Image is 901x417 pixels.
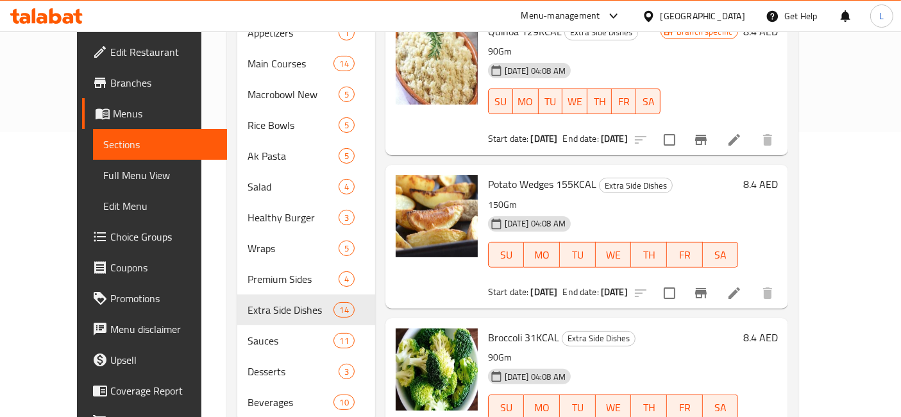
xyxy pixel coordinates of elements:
[110,291,217,306] span: Promotions
[82,98,228,129] a: Menus
[565,25,637,40] span: Extra Side Dishes
[539,89,563,114] button: TU
[82,252,228,283] a: Coupons
[248,117,339,133] span: Rice Bowls
[599,178,673,193] div: Extra Side Dishes
[396,22,478,105] img: Quinoa 129KCAL
[339,179,355,194] div: items
[708,398,734,417] span: SA
[672,398,698,417] span: FR
[110,75,217,90] span: Branches
[82,221,228,252] a: Choice Groups
[103,198,217,214] span: Edit Menu
[339,150,354,162] span: 5
[82,375,228,406] a: Coverage Report
[339,210,355,225] div: items
[339,366,354,378] span: 3
[237,294,375,325] div: Extra Side Dishes14
[248,87,339,102] span: Macrobowl New
[743,175,778,193] h6: 8.4 AED
[636,89,661,114] button: SA
[248,210,339,225] span: Healthy Burger
[110,352,217,368] span: Upsell
[237,264,375,294] div: Premium Sides4
[237,356,375,387] div: Desserts3
[596,242,632,268] button: WE
[248,302,334,318] span: Extra Side Dishes
[488,174,596,194] span: Potato Wedges 155KCAL
[110,229,217,244] span: Choice Groups
[333,395,354,410] div: items
[248,148,339,164] span: Ak Pasta
[93,160,228,191] a: Full Menu View
[248,395,334,410] span: Beverages
[488,328,559,347] span: Broccoli 31KCAL
[248,25,339,40] span: Appetizers
[656,280,683,307] span: Select to update
[339,27,354,39] span: 1
[562,89,587,114] button: WE
[103,167,217,183] span: Full Menu View
[612,89,636,114] button: FR
[93,191,228,221] a: Edit Menu
[631,242,667,268] button: TH
[513,89,539,114] button: MO
[113,106,217,121] span: Menus
[339,241,355,256] div: items
[110,383,217,398] span: Coverage Report
[565,398,591,417] span: TU
[879,9,884,23] span: L
[743,22,778,40] h6: 8.4 AED
[334,304,353,316] span: 14
[110,321,217,337] span: Menu disclaimer
[248,179,339,194] span: Salad
[703,242,739,268] button: SA
[562,284,598,300] span: End date:
[529,398,555,417] span: MO
[727,132,742,148] a: Edit menu item
[500,217,571,230] span: [DATE] 04:08 AM
[110,44,217,60] span: Edit Restaurant
[237,17,375,48] div: Appetizers1
[82,67,228,98] a: Branches
[248,271,339,287] span: Premium Sides
[82,345,228,375] a: Upsell
[339,273,354,285] span: 4
[708,246,734,264] span: SA
[396,175,478,257] img: Potato Wedges 155KCAL
[601,130,628,147] b: [DATE]
[494,92,508,111] span: SU
[334,396,353,409] span: 10
[248,333,334,348] div: Sauces
[488,89,513,114] button: SU
[488,130,529,147] span: Start date:
[339,148,355,164] div: items
[110,260,217,275] span: Coupons
[636,246,662,264] span: TH
[237,48,375,79] div: Main Courses14
[82,37,228,67] a: Edit Restaurant
[494,246,519,264] span: SU
[237,171,375,202] div: Salad4
[339,89,354,101] span: 5
[248,56,334,71] span: Main Courses
[636,398,662,417] span: TH
[562,331,636,346] div: Extra Side Dishes
[531,130,558,147] b: [DATE]
[488,284,529,300] span: Start date:
[334,58,353,70] span: 14
[237,79,375,110] div: Macrobowl New5
[667,242,703,268] button: FR
[672,246,698,264] span: FR
[752,124,783,155] button: delete
[333,302,354,318] div: items
[601,284,628,300] b: [DATE]
[237,202,375,233] div: Healthy Burger3
[333,56,354,71] div: items
[562,130,598,147] span: End date:
[248,241,339,256] span: Wraps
